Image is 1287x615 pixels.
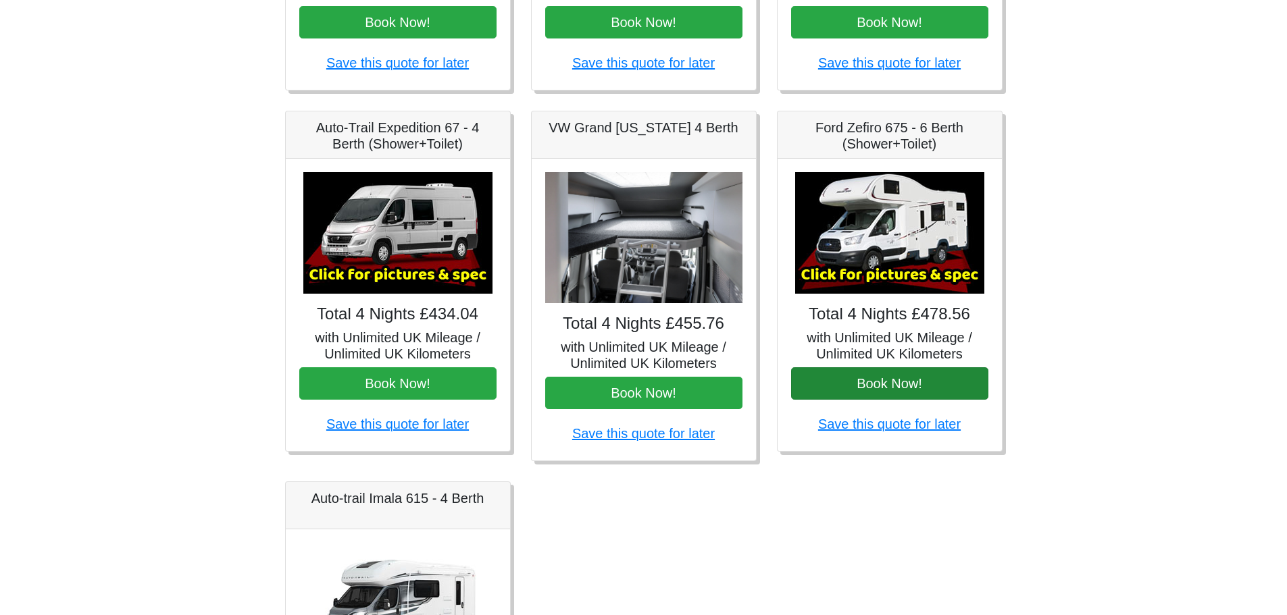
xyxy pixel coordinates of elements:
img: Ford Zefiro 675 - 6 Berth (Shower+Toilet) [795,172,984,294]
h5: with Unlimited UK Mileage / Unlimited UK Kilometers [545,339,742,371]
img: VW Grand California 4 Berth [545,172,742,304]
h5: Ford Zefiro 675 - 6 Berth (Shower+Toilet) [791,119,988,152]
a: Save this quote for later [326,55,469,70]
button: Book Now! [791,6,988,38]
a: Save this quote for later [572,55,715,70]
button: Book Now! [299,6,497,38]
button: Book Now! [545,377,742,409]
button: Book Now! [791,367,988,400]
a: Save this quote for later [326,417,469,431]
button: Book Now! [545,6,742,38]
a: Save this quote for later [572,426,715,441]
h5: VW Grand [US_STATE] 4 Berth [545,119,742,136]
a: Save this quote for later [818,55,961,70]
a: Save this quote for later [818,417,961,431]
h5: with Unlimited UK Mileage / Unlimited UK Kilometers [299,329,497,362]
img: Auto-Trail Expedition 67 - 4 Berth (Shower+Toilet) [303,172,493,294]
h5: Auto-trail Imala 615 - 4 Berth [299,490,497,506]
h4: Total 4 Nights £434.04 [299,304,497,324]
h5: Auto-Trail Expedition 67 - 4 Berth (Shower+Toilet) [299,119,497,152]
h4: Total 4 Nights £455.76 [545,314,742,333]
h4: Total 4 Nights £478.56 [791,304,988,324]
h5: with Unlimited UK Mileage / Unlimited UK Kilometers [791,329,988,362]
button: Book Now! [299,367,497,400]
